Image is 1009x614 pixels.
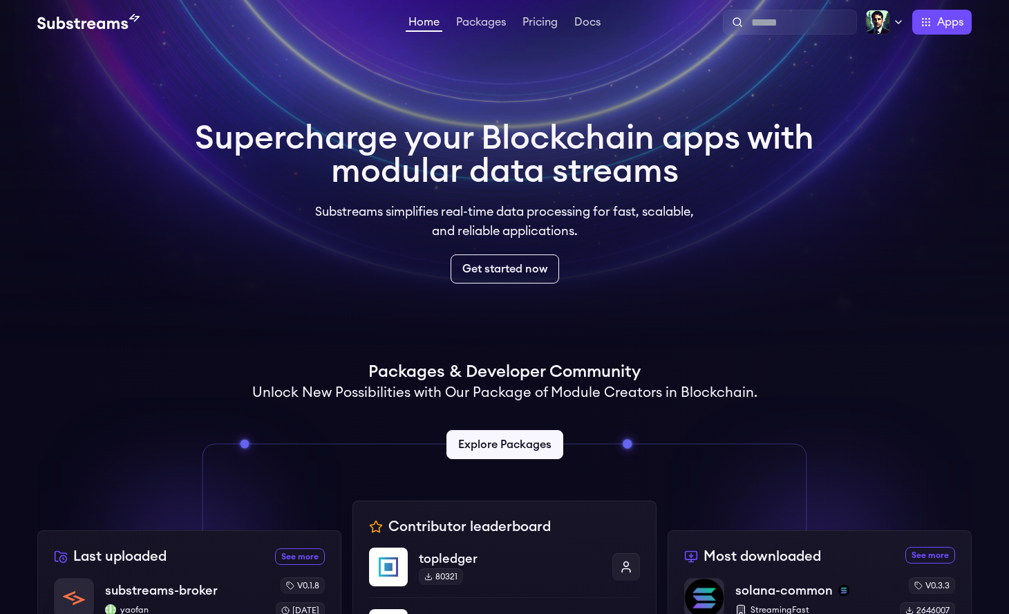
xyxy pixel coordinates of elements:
[369,548,640,597] a: topledgertopledger80321
[252,383,757,402] h2: Unlock New Possibilities with Our Package of Module Creators in Blockchain.
[368,361,641,383] h1: Packages & Developer Community
[419,549,601,568] p: topledger
[520,17,560,30] a: Pricing
[305,202,704,241] p: Substreams simplifies real-time data processing for fast, scalable, and reliable applications.
[905,547,955,564] a: See more most downloaded packages
[451,254,559,283] a: Get started now
[572,17,603,30] a: Docs
[735,581,833,600] p: solana-common
[838,585,849,596] img: solana
[453,17,509,30] a: Packages
[446,430,563,459] a: Explore Packages
[275,548,325,565] a: See more recently uploaded packages
[369,548,408,586] img: topledger
[937,14,963,30] span: Apps
[195,122,814,188] h1: Supercharge your Blockchain apps with modular data streams
[105,581,218,600] p: substreams-broker
[419,568,463,585] div: 80321
[406,17,442,32] a: Home
[865,10,890,35] img: Profile
[909,577,955,594] div: v0.3.3
[281,577,325,594] div: v0.1.8
[37,14,140,30] img: Substream's logo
